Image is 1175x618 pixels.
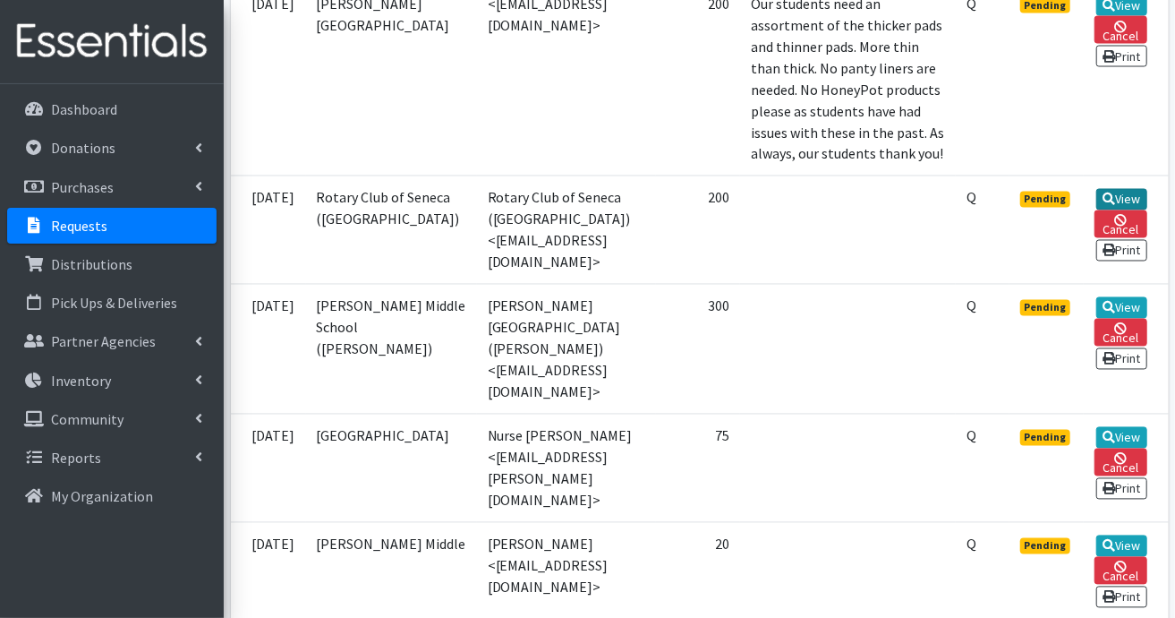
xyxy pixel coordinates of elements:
abbr: Quantity [966,536,976,554]
span: Pending [1020,192,1071,208]
p: Pick Ups & Deliveries [51,294,177,312]
span: Pending [1020,300,1071,316]
a: Cancel [1094,449,1146,476]
span: Pending [1020,430,1071,446]
a: Partner Agencies [7,323,217,359]
td: [DATE] [231,176,306,284]
td: 300 [656,284,740,414]
a: Community [7,401,217,437]
span: Pending [1020,538,1071,554]
a: Cancel [1094,210,1146,238]
td: [PERSON_NAME] Middle School ([PERSON_NAME]) [306,284,477,414]
td: 200 [656,176,740,284]
a: Donations [7,130,217,166]
a: View [1096,189,1147,210]
td: [DATE] [231,414,306,522]
a: Print [1096,240,1147,262]
p: My Organization [51,487,153,505]
a: View [1096,427,1147,449]
a: Inventory [7,363,217,399]
a: Requests [7,208,217,244]
td: Rotary Club of Seneca ([GEOGRAPHIC_DATA]) <[EMAIL_ADDRESS][DOMAIN_NAME]> [477,176,657,284]
a: Print [1096,478,1147,500]
td: Rotary Club of Seneca ([GEOGRAPHIC_DATA]) [306,176,477,284]
a: Pick Ups & Deliveries [7,285,217,321]
abbr: Quantity [966,427,976,445]
a: Cancel [1094,319,1146,347]
a: Print [1096,587,1147,608]
a: View [1096,536,1147,557]
p: Inventory [51,372,111,390]
img: HumanEssentials [7,12,217,72]
abbr: Quantity [966,297,976,315]
p: Dashboard [51,100,117,118]
p: Reports [51,449,101,467]
p: Purchases [51,178,114,196]
p: Donations [51,139,115,157]
a: Purchases [7,169,217,205]
td: 75 [656,414,740,522]
a: Print [1096,46,1147,67]
a: Reports [7,440,217,476]
a: View [1096,297,1147,319]
p: Partner Agencies [51,332,156,350]
td: [DATE] [231,284,306,414]
a: Print [1096,348,1147,370]
td: [PERSON_NAME][GEOGRAPHIC_DATA] ([PERSON_NAME]) <[EMAIL_ADDRESS][DOMAIN_NAME]> [477,284,657,414]
p: Requests [51,217,107,235]
abbr: Quantity [966,189,976,207]
a: Dashboard [7,91,217,127]
a: My Organization [7,478,217,514]
a: Distributions [7,246,217,282]
td: [GEOGRAPHIC_DATA] [306,414,477,522]
p: Distributions [51,255,132,273]
a: Cancel [1094,557,1146,585]
td: Nurse [PERSON_NAME] <[EMAIL_ADDRESS][PERSON_NAME][DOMAIN_NAME]> [477,414,657,522]
p: Community [51,410,123,428]
a: Cancel [1094,16,1146,44]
